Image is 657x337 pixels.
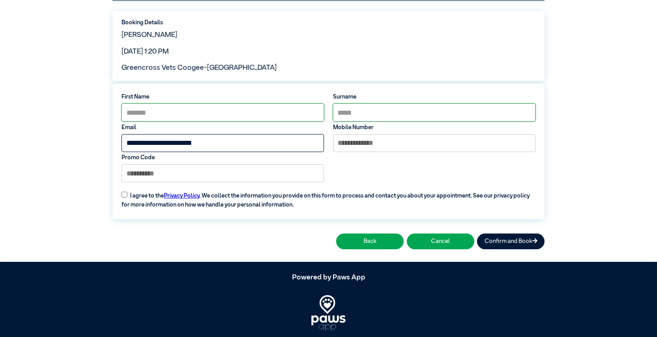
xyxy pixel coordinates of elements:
[336,234,404,249] button: Back
[121,192,127,198] input: I agree to thePrivacy Policy. We collect the information you provide on this form to process and ...
[121,18,535,27] label: Booking Details
[407,234,474,249] button: Cancel
[333,123,535,132] label: Mobile Number
[477,234,544,249] button: Confirm and Book
[112,274,544,282] h5: Powered by Paws App
[121,31,177,39] span: [PERSON_NAME]
[121,48,169,55] span: [DATE] 1:20 PM
[121,153,324,162] label: Promo Code
[311,295,346,331] img: PawsApp
[121,93,324,101] label: First Name
[121,64,277,72] span: Greencross Vets Coogee-[GEOGRAPHIC_DATA]
[117,186,540,209] label: I agree to the . We collect the information you provide on this form to process and contact you a...
[164,193,199,199] a: Privacy Policy
[333,93,535,101] label: Surname
[121,123,324,132] label: Email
